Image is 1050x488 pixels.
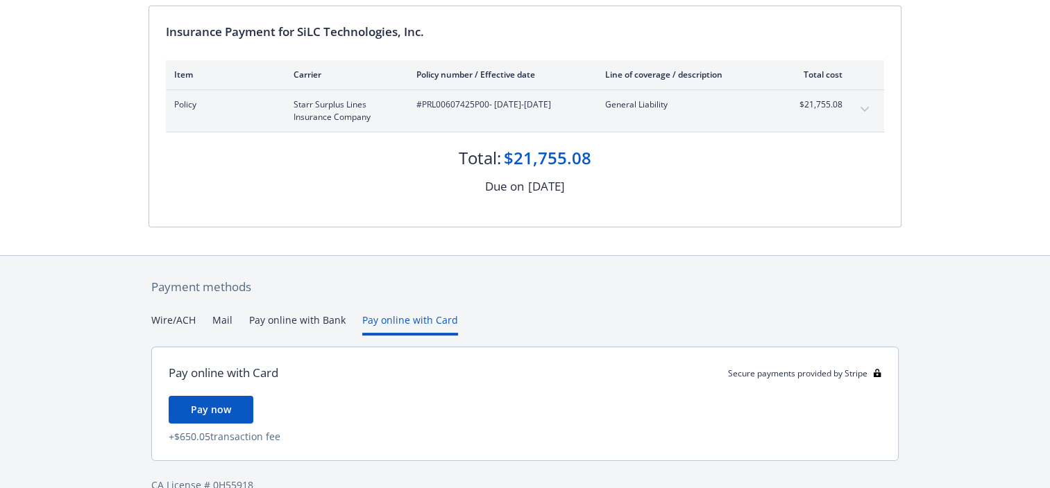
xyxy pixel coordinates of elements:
[294,69,394,80] div: Carrier
[294,98,394,123] span: Starr Surplus Lines Insurance Company
[191,403,231,416] span: Pay now
[169,429,881,444] div: + $650.05 transaction fee
[249,313,346,335] button: Pay online with Bank
[416,69,583,80] div: Policy number / Effective date
[169,364,278,382] div: Pay online with Card
[151,313,196,335] button: Wire/ACH
[416,98,583,111] span: #PRL00607425P00 - [DATE]-[DATE]
[790,98,842,111] span: $21,755.08
[166,90,884,132] div: PolicyStarr Surplus Lines Insurance Company#PRL00607425P00- [DATE]-[DATE]General Liability$21,755...
[459,146,501,170] div: Total:
[728,367,881,379] div: Secure payments provided by Stripe
[362,313,458,335] button: Pay online with Card
[174,69,271,80] div: Item
[605,98,768,111] span: General Liability
[528,177,565,195] div: [DATE]
[504,146,591,170] div: $21,755.08
[790,69,842,80] div: Total cost
[151,278,899,296] div: Payment methods
[174,98,271,111] span: Policy
[169,396,253,424] button: Pay now
[854,98,876,121] button: expand content
[485,177,524,195] div: Due on
[605,69,768,80] div: Line of coverage / description
[212,313,232,335] button: Mail
[166,23,884,41] div: Insurance Payment for SiLC Technologies, Inc.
